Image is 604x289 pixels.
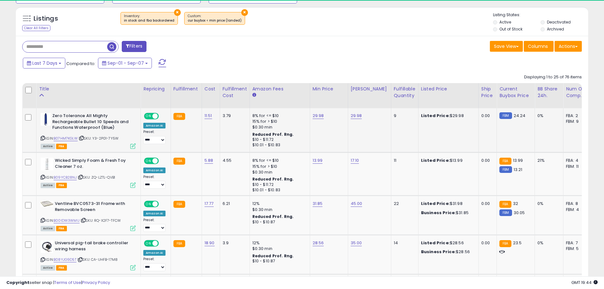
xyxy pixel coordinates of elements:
[205,200,214,207] a: 17.77
[41,240,53,253] img: 41v6+W7IvGL._SL40_.jpg
[394,113,413,119] div: 9
[514,113,526,119] span: 24.24
[252,92,256,98] small: Amazon Fees.
[421,210,474,216] div: $31.85
[421,86,476,92] div: Listed Price
[421,210,456,216] b: Business Price:
[173,86,199,92] div: Fulfillment
[41,201,136,230] div: ASIN:
[252,259,305,264] div: $10 - $10.87
[499,86,532,99] div: Current Buybox Price
[143,167,166,173] div: Amazon AI
[394,240,413,246] div: 14
[499,19,511,25] label: Active
[252,220,305,225] div: $10 - $10.87
[537,86,561,99] div: BB Share 24h.
[22,25,50,31] div: Clear All Filters
[513,157,523,163] span: 13.99
[143,211,166,216] div: Amazon AI
[566,119,587,124] div: FBM: 9
[421,249,456,255] b: Business Price:
[34,14,58,23] h5: Listings
[537,201,558,207] div: 0%
[41,183,55,188] span: All listings currently available for purchase on Amazon
[81,218,121,223] span: | SKU: RQ-X2F7-TFCW
[481,201,492,207] div: 0.00
[173,113,185,120] small: FBA
[394,86,416,99] div: Fulfillable Quantity
[490,41,523,52] button: Save View
[421,240,474,246] div: $28.56
[513,200,518,207] span: 32
[252,176,294,182] b: Reduced Prof. Rng.
[145,241,153,246] span: ON
[54,257,76,262] a: B08YJG9D5T
[6,280,110,286] div: seller snap | |
[56,265,67,271] span: FBA
[537,240,558,246] div: 0%
[421,113,474,119] div: $29.98
[499,209,512,216] small: FBM
[537,113,558,119] div: 0%
[41,265,55,271] span: All listings currently available for purchase on Amazon
[421,240,450,246] b: Listed Price:
[145,201,153,207] span: ON
[566,207,587,213] div: FBM: 4
[252,240,305,246] div: 12%
[481,113,492,119] div: 0.00
[555,41,582,52] button: Actions
[252,113,305,119] div: 8% for <= $10
[41,113,136,148] div: ASIN:
[351,240,362,246] a: 35.00
[39,86,138,92] div: Title
[223,86,247,99] div: Fulfillment Cost
[481,240,492,246] div: 0.00
[566,113,587,119] div: FBA: 2
[566,164,587,169] div: FBM: 11
[145,158,153,164] span: ON
[158,114,168,119] span: OFF
[566,201,587,207] div: FBA: 8
[55,240,132,253] b: Universal pig-tail brake controller wiring harness
[252,207,305,213] div: $0.30 min
[54,218,80,223] a: B00IDW3WMU
[223,240,245,246] div: 3.9
[188,14,242,23] span: Custom:
[158,201,168,207] span: OFF
[122,41,146,52] button: Filters
[394,201,413,207] div: 22
[77,257,118,262] span: | SKU: CA-UHFB-17M8
[351,86,388,92] div: [PERSON_NAME]
[66,61,95,67] span: Compared to:
[524,74,582,80] div: Displaying 1 to 25 of 76 items
[571,279,598,286] span: 2025-09-15 19:44 GMT
[528,43,548,49] span: Columns
[173,201,185,208] small: FBA
[173,158,185,165] small: FBA
[223,113,245,119] div: 3.79
[143,175,166,189] div: Preset:
[252,253,294,259] b: Reduced Prof. Rng.
[252,86,307,92] div: Amazon Fees
[205,86,217,92] div: Cost
[514,210,525,216] span: 30.05
[241,9,248,16] button: ×
[252,182,305,187] div: $10 - $11.72
[41,226,55,231] span: All listings currently available for purchase on Amazon
[499,158,511,165] small: FBA
[55,201,132,214] b: Ventline BVC0573-31 Frame with Removable Screen
[351,113,362,119] a: 29.98
[481,86,494,99] div: Ship Price
[158,241,168,246] span: OFF
[351,200,362,207] a: 45.00
[56,144,67,149] span: FBA
[252,119,305,124] div: 15% for > $10
[41,240,136,270] div: ASIN:
[205,113,212,119] a: 11.51
[547,19,571,25] label: Deactivated
[223,158,245,163] div: 4.55
[41,113,51,126] img: 21CeTu4wZ-L._SL40_.jpg
[205,240,215,246] a: 18.90
[41,201,53,207] img: 41DSv6pEEEL._SL40_.jpg
[566,246,587,252] div: FBM: 5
